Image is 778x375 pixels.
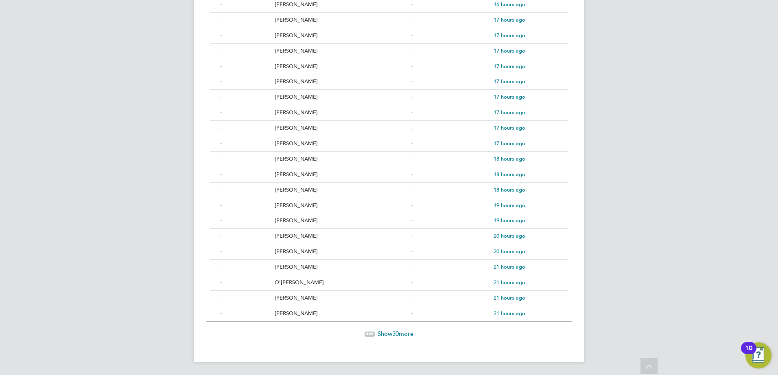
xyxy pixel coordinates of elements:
[409,44,492,59] div: -
[218,74,560,81] a: -[PERSON_NAME]-17 hours ago
[409,167,492,182] div: -
[494,63,525,70] span: 17 hours ago
[378,330,413,337] span: Show more
[745,342,771,368] button: Open Resource Center, 10 new notifications
[218,59,273,74] div: -
[273,105,409,120] div: [PERSON_NAME]
[494,294,525,301] span: 21 hours ago
[218,291,273,306] div: -
[218,306,273,321] div: -
[218,28,560,35] a: -[PERSON_NAME]-17 hours ago
[273,136,409,151] div: [PERSON_NAME]
[218,198,273,213] div: -
[273,244,409,259] div: [PERSON_NAME]
[218,105,560,112] a: -[PERSON_NAME]-17 hours ago
[494,140,525,147] span: 17 hours ago
[409,198,492,213] div: -
[409,59,492,74] div: -
[494,232,525,239] span: 20 hours ago
[494,202,525,209] span: 19 hours ago
[218,121,273,136] div: -
[409,136,492,151] div: -
[273,213,409,228] div: [PERSON_NAME]
[218,213,273,228] div: -
[273,152,409,167] div: [PERSON_NAME]
[494,78,525,85] span: 17 hours ago
[494,217,525,224] span: 19 hours ago
[273,306,409,321] div: [PERSON_NAME]
[409,306,492,321] div: -
[494,171,525,178] span: 18 hours ago
[218,182,560,189] a: -[PERSON_NAME]-18 hours ago
[218,90,273,105] div: -
[218,136,273,151] div: -
[218,13,273,28] div: -
[409,152,492,167] div: -
[218,74,273,89] div: -
[273,198,409,213] div: [PERSON_NAME]
[218,105,273,120] div: -
[218,43,560,50] a: -[PERSON_NAME]-17 hours ago
[409,121,492,136] div: -
[494,155,525,162] span: 18 hours ago
[409,74,492,89] div: -
[409,28,492,43] div: -
[218,28,273,43] div: -
[494,16,525,23] span: 17 hours ago
[273,13,409,28] div: [PERSON_NAME]
[494,124,525,131] span: 17 hours ago
[218,152,273,167] div: -
[409,90,492,105] div: -
[273,28,409,43] div: [PERSON_NAME]
[494,248,525,255] span: 20 hours ago
[218,183,273,198] div: -
[218,275,560,282] a: -O'[PERSON_NAME]-21 hours ago
[494,279,525,286] span: 21 hours ago
[218,244,560,251] a: -[PERSON_NAME]-20 hours ago
[218,59,560,66] a: -[PERSON_NAME]-17 hours ago
[273,74,409,89] div: [PERSON_NAME]
[494,47,525,54] span: 17 hours ago
[409,105,492,120] div: -
[218,229,273,244] div: -
[218,260,273,275] div: -
[494,186,525,193] span: 18 hours ago
[273,275,409,290] div: O'[PERSON_NAME]
[273,260,409,275] div: [PERSON_NAME]
[392,330,399,337] span: 30
[409,244,492,259] div: -
[273,229,409,244] div: [PERSON_NAME]
[218,167,560,174] a: -[PERSON_NAME]-18 hours ago
[273,183,409,198] div: [PERSON_NAME]
[218,275,273,290] div: -
[494,93,525,100] span: 17 hours ago
[218,120,560,127] a: -[PERSON_NAME]-17 hours ago
[409,260,492,275] div: -
[494,310,525,317] span: 21 hours ago
[218,228,560,235] a: -[PERSON_NAME]-20 hours ago
[218,151,560,158] a: -[PERSON_NAME]-18 hours ago
[218,259,560,266] a: -[PERSON_NAME]-21 hours ago
[273,167,409,182] div: [PERSON_NAME]
[273,90,409,105] div: [PERSON_NAME]
[218,12,560,19] a: -[PERSON_NAME]-17 hours ago
[218,136,560,143] a: -[PERSON_NAME]-17 hours ago
[494,32,525,39] span: 17 hours ago
[409,275,492,290] div: -
[218,89,560,96] a: -[PERSON_NAME]-17 hours ago
[745,348,752,359] div: 10
[218,44,273,59] div: -
[494,1,525,8] span: 16 hours ago
[409,291,492,306] div: -
[218,213,560,220] a: -[PERSON_NAME]-19 hours ago
[494,109,525,116] span: 17 hours ago
[218,244,273,259] div: -
[218,198,560,205] a: -[PERSON_NAME]-19 hours ago
[273,121,409,136] div: [PERSON_NAME]
[218,167,273,182] div: -
[218,306,560,313] a: -[PERSON_NAME]-21 hours ago
[273,59,409,74] div: [PERSON_NAME]
[218,290,560,297] a: -[PERSON_NAME]-21 hours ago
[409,13,492,28] div: -
[273,44,409,59] div: [PERSON_NAME]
